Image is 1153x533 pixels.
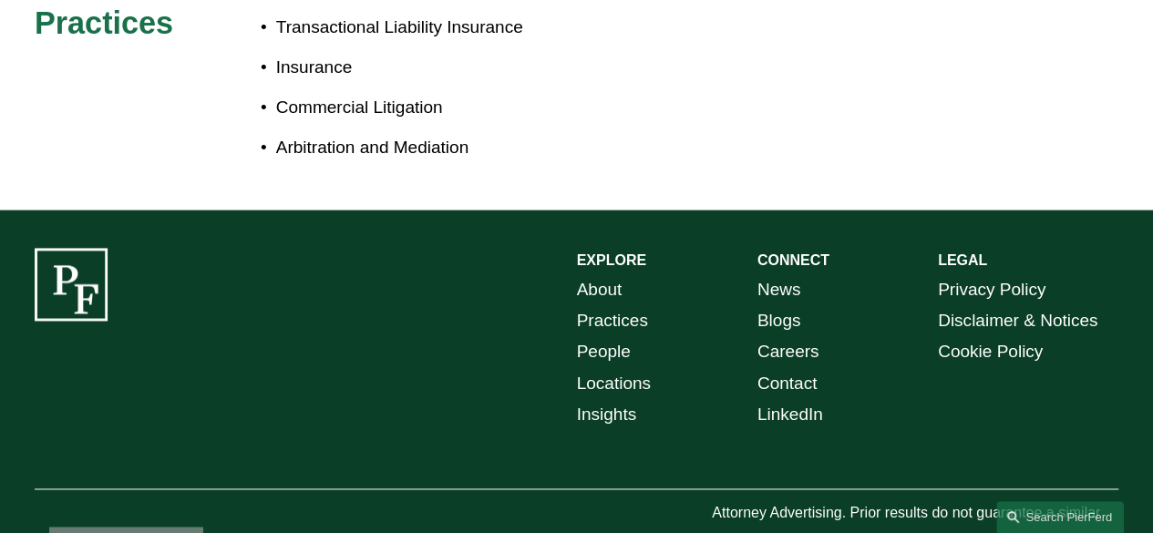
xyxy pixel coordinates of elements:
a: People [577,336,631,367]
a: About [577,274,623,305]
a: Disclaimer & Notices [938,305,1097,336]
span: Practices [35,5,173,40]
p: Transactional Liability Insurance [276,12,577,43]
a: Locations [577,368,651,399]
a: Insights [577,399,637,430]
a: LinkedIn [757,399,823,430]
a: Privacy Policy [938,274,1045,305]
strong: LEGAL [938,252,987,268]
a: Contact [757,368,818,399]
p: Commercial Litigation [276,92,577,123]
strong: EXPLORE [577,252,646,268]
p: Insurance [276,52,577,83]
a: Search this site [996,501,1124,533]
p: Arbitration and Mediation [276,132,577,163]
a: Practices [577,305,648,336]
a: Cookie Policy [938,336,1043,367]
a: News [757,274,801,305]
a: Blogs [757,305,801,336]
a: Careers [757,336,819,367]
strong: CONNECT [757,252,829,268]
